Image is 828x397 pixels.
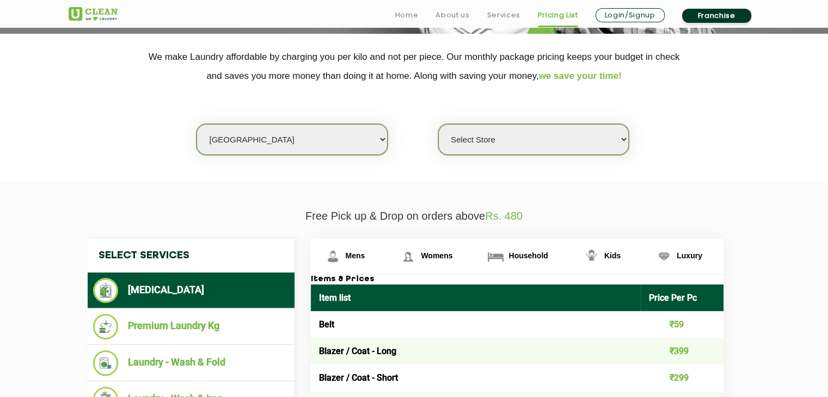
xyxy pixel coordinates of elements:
span: Womens [421,251,452,260]
p: We make Laundry affordable by charging you per kilo and not per piece. Our monthly package pricin... [69,47,760,85]
td: Blazer / Coat - Long [311,338,641,364]
a: Franchise [682,9,751,23]
img: Luxury [654,247,673,266]
th: Price Per Pc [641,284,723,311]
img: Premium Laundry Kg [93,314,119,339]
img: Dry Cleaning [93,278,119,303]
a: Services [487,9,520,22]
td: ₹399 [641,338,723,364]
li: [MEDICAL_DATA] [93,278,289,303]
a: About us [436,9,469,22]
img: Kids [582,247,601,266]
img: Household [486,247,505,266]
span: Household [508,251,548,260]
a: Home [395,9,419,22]
span: Rs. 480 [485,210,523,222]
li: Premium Laundry Kg [93,314,289,339]
td: ₹59 [641,311,723,338]
img: Womens [398,247,418,266]
img: Mens [323,247,342,266]
td: Blazer / Coat - Short [311,364,641,391]
td: ₹299 [641,364,723,391]
td: Belt [311,311,641,338]
h3: Items & Prices [311,275,723,284]
span: Luxury [677,251,702,260]
img: UClean Laundry and Dry Cleaning [69,7,118,21]
th: Item list [311,284,641,311]
p: Free Pick up & Drop on orders above [69,210,760,222]
a: Login/Signup [596,8,665,22]
a: Pricing List [538,9,578,22]
li: Laundry - Wash & Fold [93,350,289,376]
img: Laundry - Wash & Fold [93,350,119,376]
span: Kids [604,251,621,260]
h4: Select Services [88,239,295,272]
span: Mens [346,251,365,260]
span: we save your time! [539,71,622,81]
